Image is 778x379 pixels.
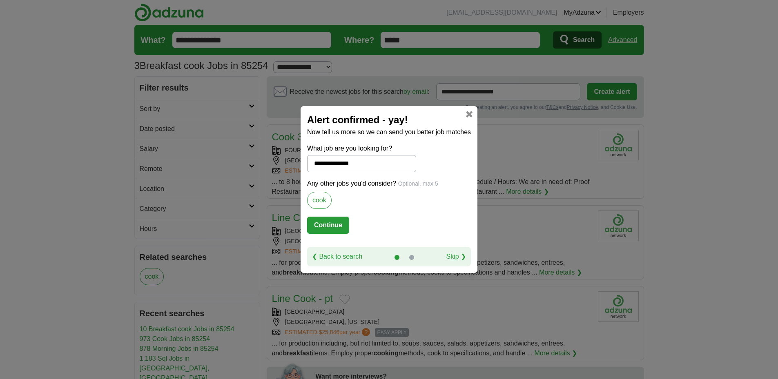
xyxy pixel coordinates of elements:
p: Now tell us more so we can send you better job matches [307,127,471,137]
p: Any other jobs you'd consider? [307,179,471,188]
label: What job are you looking for? [307,144,416,153]
h2: Alert confirmed - yay! [307,113,471,127]
label: cook [307,192,332,209]
a: Skip ❯ [446,252,466,262]
span: Optional, max 5 [398,180,438,187]
a: ❮ Back to search [312,252,362,262]
button: Continue [307,217,349,234]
